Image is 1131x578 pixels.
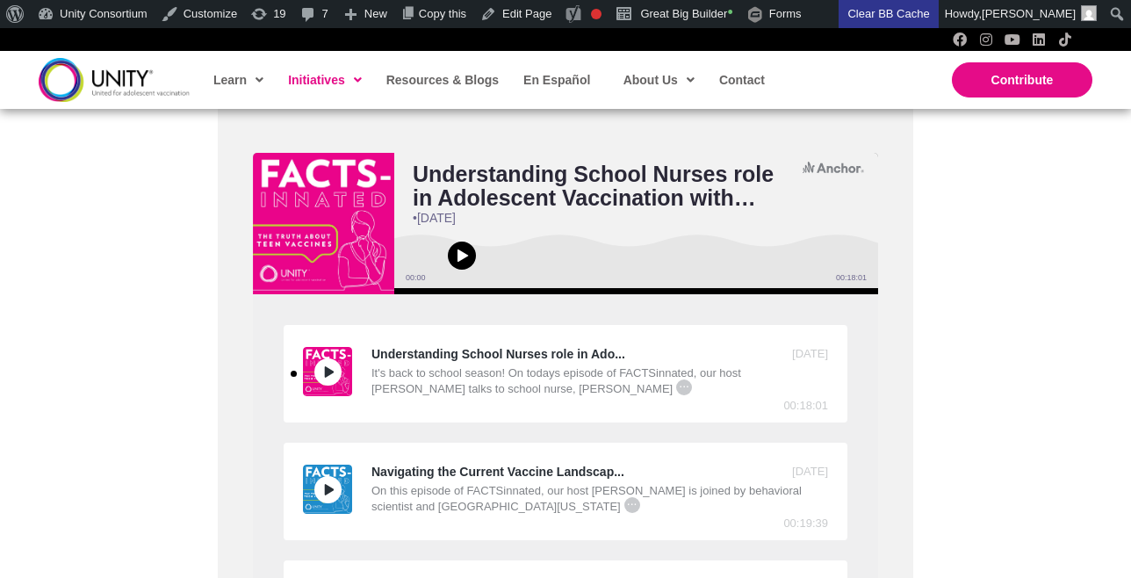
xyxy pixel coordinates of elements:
img: Navigating the Current Vaccine Landscape with Alison Buttenheim [303,465,352,514]
a: LinkedIn [1032,33,1046,47]
span: Contact [719,73,765,87]
a: Play Navigating the Current Vaccine Landscape with Alison Buttenheim [303,465,352,514]
span: ... [624,497,640,513]
a: Play Understanding School Nurses role in Adolescent Vaccination with Alicia Warden [303,347,352,396]
div: Navigating the Current Vaccine Landscap... [303,465,728,480]
span: ... [676,379,692,395]
span: • [727,4,732,21]
div: Understanding School Nurses role in Ado... [303,347,728,362]
a: YouTube [1005,33,1019,47]
div: Focus keyphrase not set [591,9,602,19]
a: Facebook [953,33,967,47]
a: Understanding School Nurses role in Adolescent Vaccination with Alicia Warden [303,347,828,362]
div: 00:18:01 [836,273,867,282]
a: Contribute [952,62,1092,98]
span: 00:00 [406,273,426,282]
div: 00:18:01 [783,399,828,412]
button: Play [314,358,342,386]
h2: Understanding School Nurses role in Adolescent Vaccination with [PERSON_NAME] [413,163,799,210]
div: On this episode of FACTSinnated, our host [PERSON_NAME] is joined by behavioral scientist and [GE... [303,483,826,516]
svg: Anchor logo [803,162,864,173]
img: Understanding School Nurses role in Adolescent Vaccination with Alicia Warden [303,347,352,396]
span: Resources & Blogs [386,73,499,87]
div: [DATE] [792,465,828,478]
button: Play [314,476,342,503]
a: Instagram [979,33,993,47]
a: About Us [615,60,702,100]
span: Learn [213,67,263,93]
img: unity-logo-dark [39,58,190,101]
span: En Español [523,73,590,87]
span: [DATE] [417,211,456,225]
a: Navigating the Current Vaccine Landscape with Alison Buttenheim [303,465,828,480]
div: [DATE] [792,347,828,360]
a: Contact [710,60,772,100]
a: Resources & Blogs [378,60,506,100]
span: About Us [623,67,695,93]
div: 00:19:39 [783,517,828,530]
a: En Español [515,60,597,100]
span: [PERSON_NAME] [982,7,1076,20]
button: Play or pause audio [413,233,511,278]
span: Contribute [991,73,1054,87]
a: TikTok [1058,33,1072,47]
div: It's back to school season! On todays episode of FACTSinnated, our host [PERSON_NAME] talks to sc... [303,365,826,398]
span: • [413,211,417,225]
img: Currently playing episode [253,153,394,294]
span: Initiatives [288,67,362,93]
